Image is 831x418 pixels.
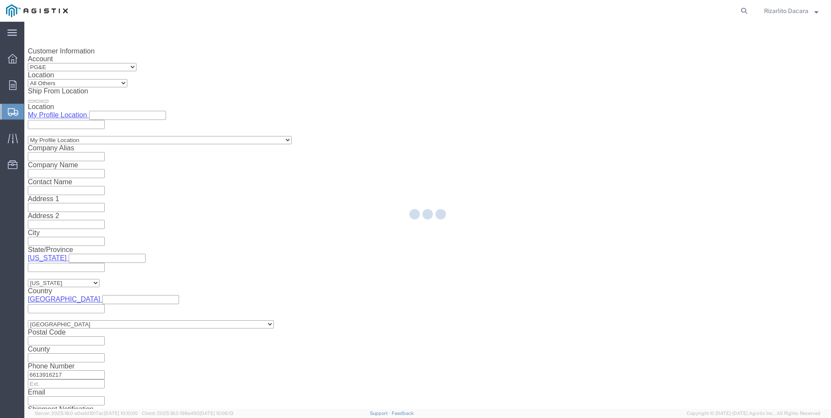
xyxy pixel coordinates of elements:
a: Feedback [392,411,414,416]
span: Copyright © [DATE]-[DATE] Agistix Inc., All Rights Reserved [687,410,821,417]
span: Client: 2025.18.0-198a450 [142,411,233,416]
img: logo [6,4,68,17]
span: [DATE] 10:10:00 [104,411,138,416]
a: Support [370,411,392,416]
span: [DATE] 10:06:13 [199,411,233,416]
span: Rizarlito Dacara [764,6,808,16]
span: Server: 2025.18.0-a0edd1917ac [35,411,138,416]
button: Rizarlito Dacara [764,6,819,16]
